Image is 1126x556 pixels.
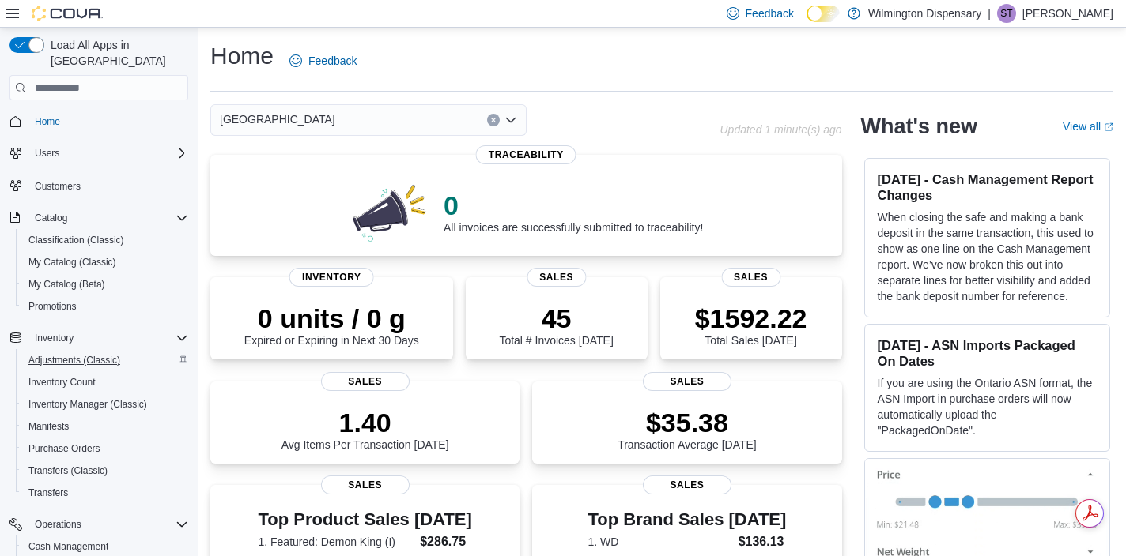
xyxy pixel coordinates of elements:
[22,231,130,250] a: Classification (Classic)
[28,329,80,347] button: Inventory
[28,376,96,389] span: Inventory Count
[258,534,414,550] dt: 1. Featured: Demon King (I)
[28,515,88,534] button: Operations
[878,209,1097,304] p: When closing the safe and making a bank deposit in the same transaction, this used to show as one...
[997,4,1016,23] div: Sydney Taylor
[28,144,66,163] button: Users
[878,375,1097,438] p: If you are using the Ontario ASN format, the ASN Import in purchase orders will now automatically...
[28,208,188,227] span: Catalog
[22,253,188,272] span: My Catalog (Classic)
[220,110,335,129] span: [GEOGRAPHIC_DATA]
[28,175,188,195] span: Customers
[861,114,977,139] h2: What's new
[16,460,195,482] button: Transfers (Classic)
[28,256,116,269] span: My Catalog (Classic)
[3,513,195,535] button: Operations
[281,407,449,451] div: Avg Items Per Transaction [DATE]
[16,251,195,273] button: My Catalog (Classic)
[988,4,991,23] p: |
[22,417,188,436] span: Manifests
[22,417,75,436] a: Manifests
[22,439,188,458] span: Purchase Orders
[746,6,794,21] span: Feedback
[618,407,757,451] div: Transaction Average [DATE]
[35,332,74,344] span: Inventory
[244,302,419,334] p: 0 units / 0 g
[28,278,105,291] span: My Catalog (Beta)
[35,180,81,193] span: Customers
[807,22,807,23] span: Dark Mode
[878,171,1097,203] h3: [DATE] - Cash Management Report Changes
[868,4,981,23] p: Wilmington Dispensary
[22,483,74,502] a: Transfers
[3,174,195,197] button: Customers
[28,442,100,455] span: Purchase Orders
[22,253,123,272] a: My Catalog (Classic)
[1063,120,1113,133] a: View allExternal link
[588,534,732,550] dt: 1. WD
[349,180,431,243] img: 0
[281,407,449,438] p: 1.40
[44,37,188,69] span: Load All Apps in [GEOGRAPHIC_DATA]
[3,327,195,349] button: Inventory
[35,147,59,160] span: Users
[1022,4,1113,23] p: [PERSON_NAME]
[444,190,703,234] div: All invoices are successfully submitted to traceability!
[283,45,363,77] a: Feedback
[499,302,613,347] div: Total # Invoices [DATE]
[244,302,419,347] div: Expired or Expiring in Next 30 Days
[16,415,195,438] button: Manifests
[28,111,188,131] span: Home
[739,532,787,551] dd: $136.13
[3,142,195,164] button: Users
[32,6,103,21] img: Cova
[16,229,195,251] button: Classification (Classic)
[16,295,195,317] button: Promotions
[22,483,188,502] span: Transfers
[28,486,68,499] span: Transfers
[35,115,60,128] span: Home
[28,208,74,227] button: Catalog
[28,234,124,246] span: Classification (Classic)
[22,297,83,316] a: Promotions
[28,144,188,163] span: Users
[3,207,195,229] button: Catalog
[28,398,147,411] span: Inventory Manager (Classic)
[28,112,66,131] a: Home
[22,275,111,294] a: My Catalog (Beta)
[420,532,472,551] dd: $286.75
[35,518,81,531] span: Operations
[16,482,195,504] button: Transfers
[22,297,188,316] span: Promotions
[16,349,195,371] button: Adjustments (Classic)
[22,275,188,294] span: My Catalog (Beta)
[476,145,576,164] span: Traceability
[22,461,188,480] span: Transfers (Classic)
[22,351,188,370] span: Adjustments (Classic)
[22,373,188,392] span: Inventory Count
[487,114,500,126] button: Clear input
[22,537,115,556] a: Cash Management
[444,190,703,221] p: 0
[721,268,780,287] span: Sales
[499,302,613,334] p: 45
[258,510,471,529] h3: Top Product Sales [DATE]
[527,268,586,287] span: Sales
[643,475,731,494] span: Sales
[28,354,120,366] span: Adjustments (Classic)
[28,540,108,553] span: Cash Management
[28,464,108,477] span: Transfers (Classic)
[22,537,188,556] span: Cash Management
[3,110,195,133] button: Home
[22,351,127,370] a: Adjustments (Classic)
[1000,4,1012,23] span: ST
[28,329,188,347] span: Inventory
[210,40,274,72] h1: Home
[720,123,841,136] p: Updated 1 minute(s) ago
[695,302,807,347] div: Total Sales [DATE]
[16,371,195,393] button: Inventory Count
[28,515,188,534] span: Operations
[22,461,114,480] a: Transfers (Classic)
[28,300,77,313] span: Promotions
[16,273,195,295] button: My Catalog (Beta)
